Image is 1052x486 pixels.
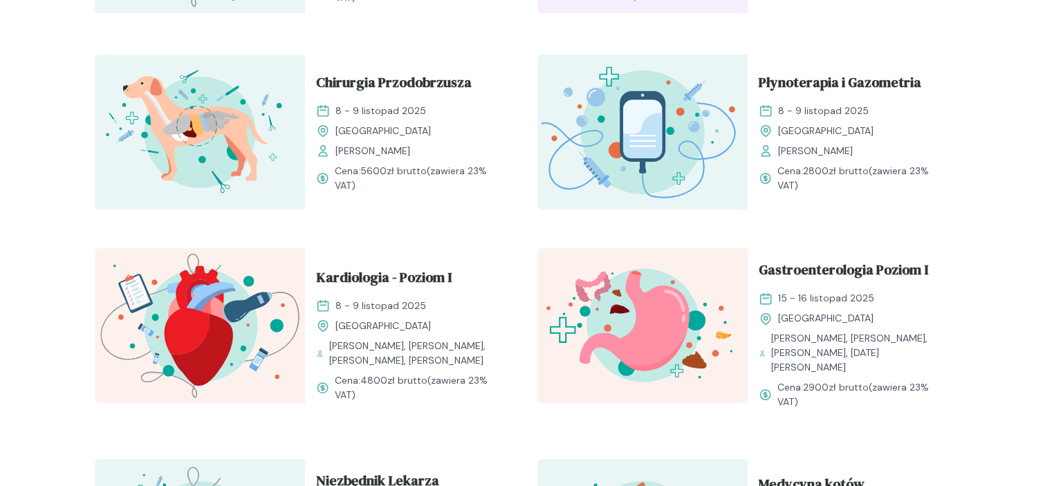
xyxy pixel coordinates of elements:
span: [PERSON_NAME], [PERSON_NAME], [PERSON_NAME], [DATE][PERSON_NAME] [771,331,947,375]
span: [GEOGRAPHIC_DATA] [335,319,431,333]
span: Płynoterapia i Gazometria [759,72,921,98]
span: Cena: (zawiera 23% VAT) [777,164,947,193]
span: Gastroenterologia Poziom I [759,259,928,286]
span: Cena: (zawiera 23% VAT) [777,380,947,409]
span: [PERSON_NAME], [PERSON_NAME], [PERSON_NAME], [PERSON_NAME] [329,339,504,368]
img: Zpbdlx5LeNNTxNvT_GastroI_T.svg [537,248,748,403]
span: Cena: (zawiera 23% VAT) [335,373,504,402]
span: 4800 zł brutto [360,374,427,386]
span: 8 - 9 listopad 2025 [335,104,426,118]
a: Gastroenterologia Poziom I [759,259,947,286]
a: Płynoterapia i Gazometria [759,72,947,98]
a: Kardiologia - Poziom I [316,267,504,293]
span: 5600 zł brutto [360,165,427,177]
span: [GEOGRAPHIC_DATA] [778,311,874,326]
img: Zpay8B5LeNNTxNg0_P%C5%82ynoterapia_T.svg [537,55,748,209]
span: Cena: (zawiera 23% VAT) [335,164,504,193]
span: [GEOGRAPHIC_DATA] [778,124,874,138]
span: 8 - 9 listopad 2025 [778,104,869,118]
img: ZpbG-B5LeNNTxNnI_ChiruJB_T.svg [95,55,305,209]
span: [PERSON_NAME] [335,144,410,158]
span: 8 - 9 listopad 2025 [335,299,426,313]
a: Chirurgia Przodobrzusza [316,72,504,98]
span: [PERSON_NAME] [778,144,853,158]
span: 2900 zł brutto [803,381,869,393]
span: Chirurgia Przodobrzusza [316,72,472,98]
span: 15 - 16 listopad 2025 [778,291,874,306]
span: 2800 zł brutto [803,165,869,177]
img: ZpbGfh5LeNNTxNm4_KardioI_T.svg [95,248,305,403]
span: [GEOGRAPHIC_DATA] [335,124,431,138]
span: Kardiologia - Poziom I [316,267,452,293]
